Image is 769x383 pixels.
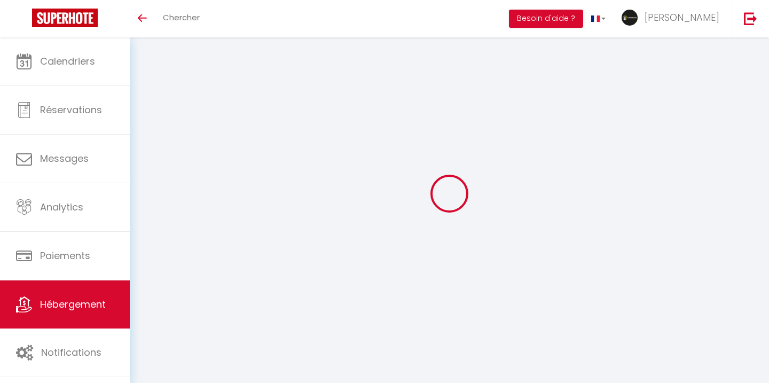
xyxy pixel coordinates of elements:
span: Hébergement [40,298,106,311]
img: ... [622,10,638,26]
span: Paiements [40,249,90,262]
span: Analytics [40,200,83,214]
button: Besoin d'aide ? [509,10,583,28]
span: [PERSON_NAME] [645,11,719,24]
img: logout [744,12,757,25]
span: Notifications [41,346,101,359]
span: Calendriers [40,54,95,68]
img: Super Booking [32,9,98,27]
span: Messages [40,152,89,165]
span: Chercher [163,12,200,23]
span: Réservations [40,103,102,116]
